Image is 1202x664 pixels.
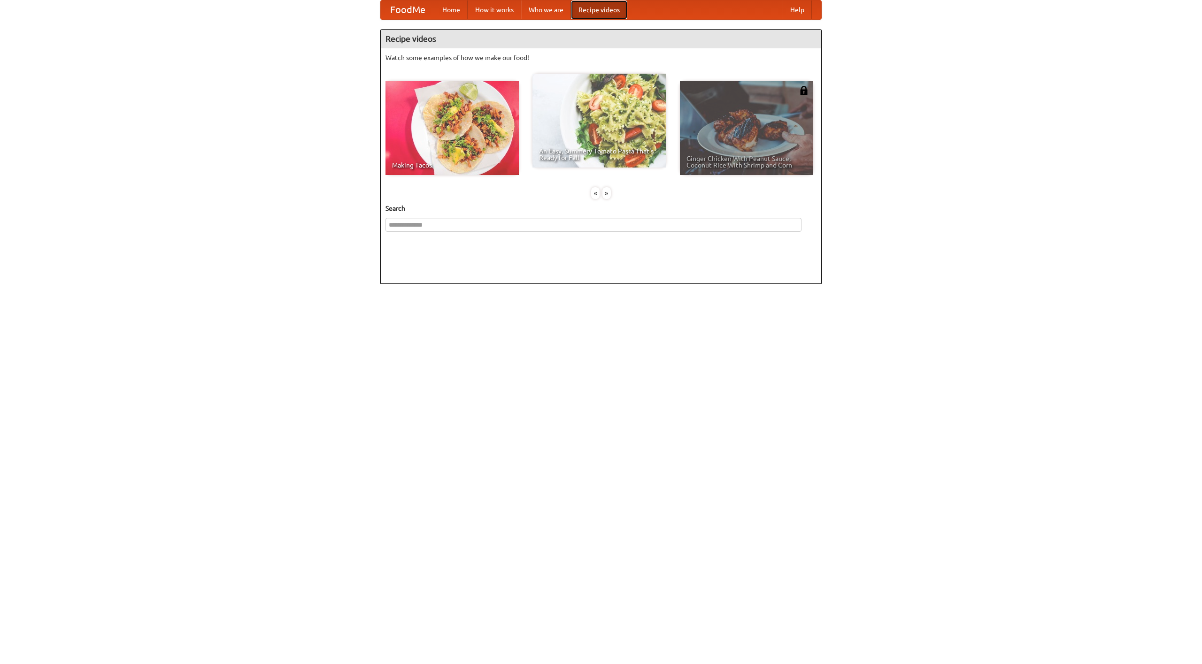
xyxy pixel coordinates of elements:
h4: Recipe videos [381,30,821,48]
div: » [602,187,611,199]
span: Making Tacos [392,162,512,168]
a: Who we are [521,0,571,19]
a: Recipe videos [571,0,627,19]
a: How it works [468,0,521,19]
a: Home [435,0,468,19]
span: An Easy, Summery Tomato Pasta That's Ready for Fall [539,148,659,161]
h5: Search [385,204,817,213]
div: « [591,187,600,199]
p: Watch some examples of how we make our food! [385,53,817,62]
a: Making Tacos [385,81,519,175]
img: 483408.png [799,86,809,95]
a: An Easy, Summery Tomato Pasta That's Ready for Fall [532,74,666,168]
a: Help [783,0,812,19]
a: FoodMe [381,0,435,19]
